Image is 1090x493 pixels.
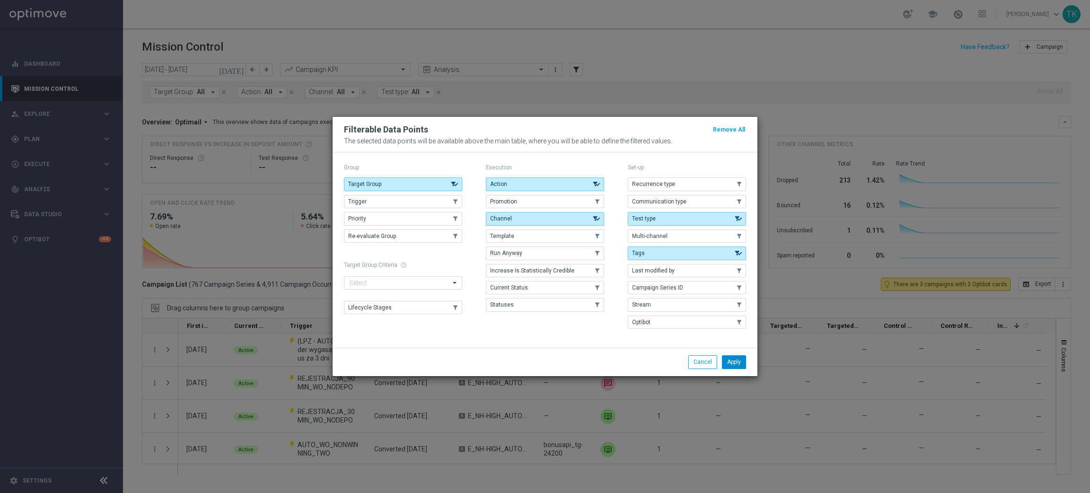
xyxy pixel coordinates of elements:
[628,264,746,277] button: Last modified by
[486,281,604,294] button: Current Status
[632,267,675,274] span: Last modified by
[490,284,528,291] span: Current Status
[348,233,396,239] span: Re-evaluate Group
[490,250,522,256] span: Run Anyway
[628,316,746,329] button: Optibot
[344,301,462,314] button: Lifecycle Stages
[632,250,645,256] span: Tags
[688,355,717,369] button: Cancel
[628,177,746,191] button: Recurrence type
[486,264,604,277] button: Increase Is Statistically Credible
[344,137,746,145] p: The selected data points will be available above the main table, where you will be able to define...
[490,233,514,239] span: Template
[348,181,381,187] span: Target Group
[490,301,514,308] span: Statuses
[348,215,366,222] span: Priority
[628,281,746,294] button: Campaign Series ID
[490,198,517,205] span: Promotion
[348,198,367,205] span: Trigger
[486,298,604,311] button: Statuses
[344,124,428,135] h2: Filterable Data Points
[632,319,650,326] span: Optibot
[628,298,746,311] button: Stream
[348,304,392,311] span: Lifecycle Stages
[628,212,746,225] button: Test type
[400,262,407,268] span: help_outline
[628,246,746,260] button: Tags
[486,164,604,171] p: Execution
[628,195,746,208] button: Communication type
[632,198,686,205] span: Communication type
[632,215,656,222] span: Test type
[722,355,746,369] button: Apply
[486,246,604,260] button: Run Anyway
[486,212,604,225] button: Channel
[490,267,574,274] span: Increase Is Statistically Credible
[632,181,675,187] span: Recurrence type
[632,301,651,308] span: Stream
[490,181,507,187] span: Action
[490,215,512,222] span: Channel
[344,164,462,171] p: Group
[628,164,746,171] p: Set-up
[344,262,462,268] h1: Target Group Criteria
[344,177,462,191] button: Target Group
[344,212,462,225] button: Priority
[344,229,462,243] button: Re-evaluate Group
[628,229,746,243] button: Multi-channel
[344,195,462,208] button: Trigger
[712,124,746,135] button: Remove All
[632,233,668,239] span: Multi-channel
[486,177,604,191] button: Action
[486,229,604,243] button: Template
[632,284,683,291] span: Campaign Series ID
[486,195,604,208] button: Promotion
